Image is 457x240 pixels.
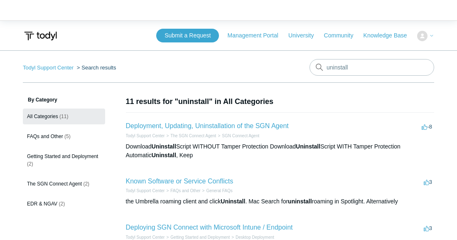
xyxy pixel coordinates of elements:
[23,64,75,71] li: Todyl Support Center
[152,152,176,158] em: Uninstall
[170,188,200,193] a: FAQs and Other
[152,143,176,150] em: Uninstall
[221,198,245,205] em: Uninstall
[222,134,259,138] a: SGN Connect Agent
[27,153,98,159] span: Getting Started and Deployment
[170,235,230,240] a: Getting Started and Deployment
[216,133,259,139] li: SGN Connect Agent
[126,133,165,139] li: Todyl Support Center
[59,201,65,207] span: (2)
[364,31,415,40] a: Knowledge Base
[288,198,312,205] em: uninstall
[236,235,274,240] a: Desktop Deployment
[23,109,105,124] a: All Categories (11)
[126,188,165,193] a: Todyl Support Center
[27,201,57,207] span: EDR & NGAV
[170,134,216,138] a: The SGN Connect Agent
[288,31,322,40] a: University
[75,64,116,71] li: Search results
[156,29,219,42] a: Submit a Request
[126,142,435,160] div: Download Script WITHOUT Tamper Protection Download Script WITH Tamper Protection Automatic , Keep
[201,188,233,194] li: General FAQs
[126,188,165,194] li: Todyl Support Center
[27,181,82,187] span: The SGN Connect Agent
[228,31,287,40] a: Management Portal
[59,114,68,119] span: (11)
[424,179,432,185] span: 3
[126,235,165,240] a: Todyl Support Center
[126,178,233,185] a: Known Software or Service Conflicts
[27,161,33,167] span: (2)
[126,122,289,129] a: Deployment, Updating, Uninstallation of the SGN Agent
[424,225,432,231] span: 3
[126,197,435,206] div: the Umbrella roaming client and click . Mac Search for roaming in Spotlight. Alternatively
[324,31,362,40] a: Community
[23,176,105,192] a: The SGN Connect Agent (2)
[23,148,105,172] a: Getting Started and Deployment (2)
[23,196,105,212] a: EDR & NGAV (2)
[64,134,71,139] span: (5)
[83,181,89,187] span: (2)
[126,224,293,231] a: Deploying SGN Connect with Microsoft Intune / Endpoint
[23,129,105,144] a: FAQs and Other (5)
[126,134,165,138] a: Todyl Support Center
[23,64,74,71] a: Todyl Support Center
[126,96,435,107] h1: 11 results for "uninstall" in All Categories
[23,28,58,44] img: Todyl Support Center Help Center home page
[27,134,63,139] span: FAQs and Other
[310,59,434,76] input: Search
[206,188,232,193] a: General FAQs
[165,188,200,194] li: FAQs and Other
[27,114,58,119] span: All Categories
[422,124,432,130] span: -8
[23,96,105,104] h3: By Category
[165,133,216,139] li: The SGN Connect Agent
[296,143,320,150] em: Uninstall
